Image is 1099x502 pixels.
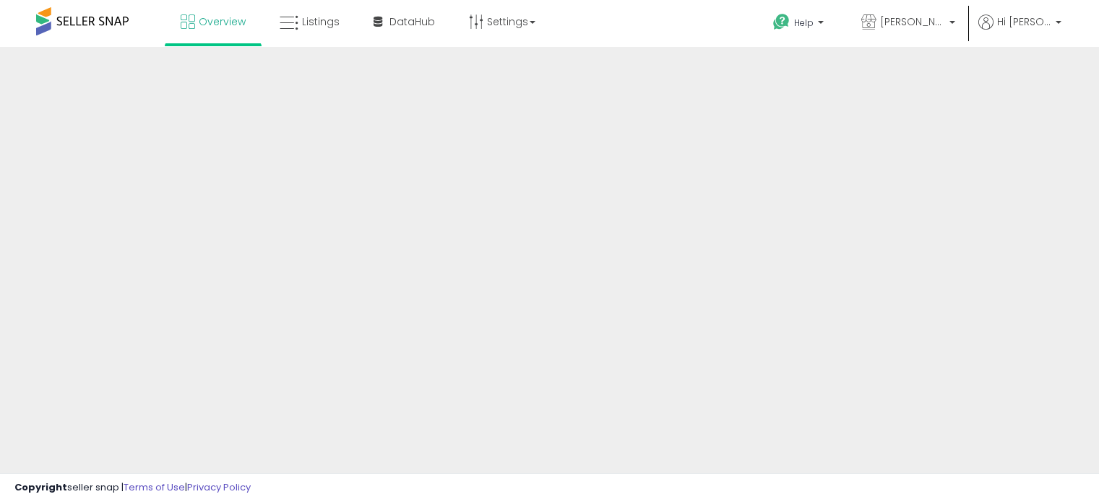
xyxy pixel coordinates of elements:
[772,13,790,31] i: Get Help
[187,480,251,494] a: Privacy Policy
[14,481,251,495] div: seller snap | |
[762,2,838,47] a: Help
[997,14,1051,29] span: Hi [PERSON_NAME]
[124,480,185,494] a: Terms of Use
[880,14,945,29] span: [PERSON_NAME] LLC
[14,480,67,494] strong: Copyright
[199,14,246,29] span: Overview
[978,14,1061,47] a: Hi [PERSON_NAME]
[302,14,340,29] span: Listings
[794,17,814,29] span: Help
[389,14,435,29] span: DataHub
